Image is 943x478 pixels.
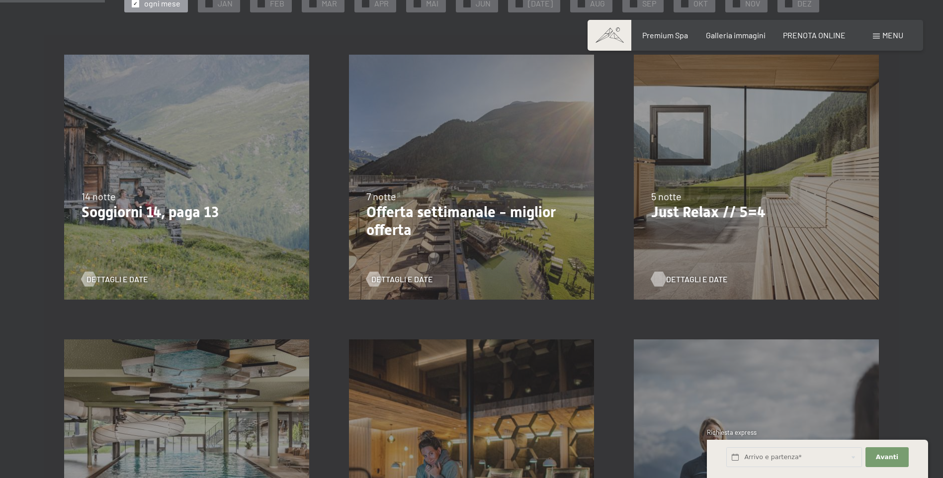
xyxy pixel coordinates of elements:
span: Dettagli e Date [371,274,433,285]
span: 5 notte [651,190,682,202]
a: Premium Spa [642,30,688,40]
p: Soggiorni 14, paga 13 [82,203,292,221]
span: Menu [882,30,903,40]
a: Galleria immagini [706,30,766,40]
span: Avanti [876,453,898,462]
a: PRENOTA ONLINE [783,30,846,40]
span: Dettagli e Date [666,274,728,285]
a: Dettagli e Date [366,274,433,285]
p: Just Relax // 5=4 [651,203,861,221]
span: 14 notte [82,190,116,202]
a: Dettagli e Date [82,274,148,285]
span: Richiesta express [707,428,757,436]
span: Dettagli e Date [86,274,148,285]
span: 7 notte [366,190,396,202]
a: Dettagli e Date [651,274,718,285]
p: Offerta settimanale - miglior offerta [366,203,577,239]
button: Avanti [865,447,908,468]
